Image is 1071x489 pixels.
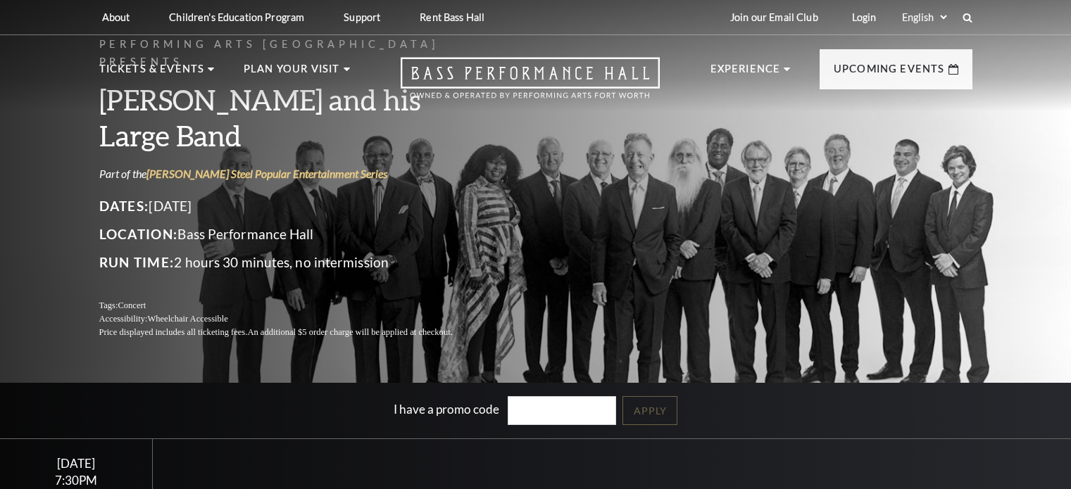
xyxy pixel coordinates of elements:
p: Support [344,11,380,23]
p: Upcoming Events [834,61,945,86]
p: About [102,11,130,23]
span: Location: [99,226,178,242]
a: [PERSON_NAME] Steel Popular Entertainment Series [146,167,387,180]
label: I have a promo code [394,402,499,417]
p: Price displayed includes all ticketing fees. [99,326,487,339]
span: An additional $5 order charge will be applied at checkout. [247,327,452,337]
p: Bass Performance Hall [99,223,487,246]
select: Select: [899,11,949,24]
p: 2 hours 30 minutes, no intermission [99,251,487,274]
div: [DATE] [17,456,136,471]
span: Wheelchair Accessible [147,314,227,324]
p: Plan Your Visit [244,61,340,86]
p: Tickets & Events [99,61,205,86]
div: 7:30PM [17,474,136,486]
p: [DATE] [99,195,487,217]
span: Run Time: [99,254,175,270]
p: Part of the [99,166,487,182]
h3: [PERSON_NAME] and his Large Band [99,82,487,153]
p: Tags: [99,299,487,312]
p: Accessibility: [99,312,487,326]
span: Dates: [99,198,149,214]
p: Rent Bass Hall [420,11,484,23]
p: Children's Education Program [169,11,304,23]
p: Experience [710,61,781,86]
span: Concert [118,300,146,310]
